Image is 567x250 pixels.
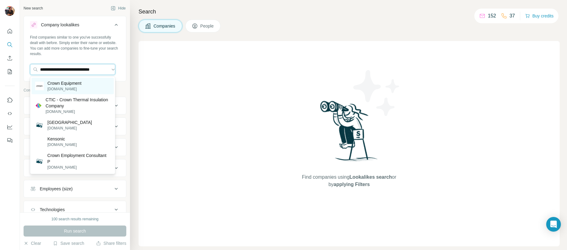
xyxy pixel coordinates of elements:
[350,174,392,180] span: Lookalikes search
[139,7,560,16] h4: Search
[35,102,42,109] img: CTIC - Crown Thermal Insulation Company
[35,121,44,129] img: Crown Dental Center
[5,39,15,50] button: Search
[47,125,92,131] p: [DOMAIN_NAME]
[5,95,15,106] button: Use Surfe on LinkedIn
[96,240,126,246] button: Share filters
[488,12,496,20] p: 152
[24,88,126,93] p: Company information
[35,137,44,146] img: Kensonic
[24,140,126,155] button: HQ location
[24,119,126,134] button: Industry
[47,152,110,165] p: Crown Employment Consultant P
[317,99,381,167] img: Surfe Illustration - Woman searching with binoculars
[5,6,15,16] img: Avatar
[24,202,126,217] button: Technologies
[41,22,79,28] div: Company lookalikes
[47,86,81,92] p: [DOMAIN_NAME]
[5,53,15,64] button: Enrich CSV
[24,240,41,246] button: Clear
[106,4,130,13] button: Hide
[510,12,515,20] p: 37
[47,136,77,142] p: Kensonic
[53,240,84,246] button: Save search
[47,119,92,125] p: [GEOGRAPHIC_DATA]
[24,17,126,35] button: Company lookalikes
[47,165,110,170] p: [DOMAIN_NAME]
[300,174,398,188] span: Find companies using or by
[200,23,214,29] span: People
[47,80,81,86] p: Crown Equipment
[46,97,110,109] p: CTIC - Crown Thermal Insulation Company
[51,216,98,222] div: 100 search results remaining
[35,82,44,90] img: Crown Equipment
[349,65,404,121] img: Surfe Illustration - Stars
[5,66,15,77] button: My lists
[46,109,110,114] p: [DOMAIN_NAME]
[5,108,15,119] button: Use Surfe API
[5,135,15,146] button: Feedback
[525,12,554,20] button: Buy credits
[40,207,65,213] div: Technologies
[40,186,72,192] div: Employees (size)
[5,121,15,132] button: Dashboard
[30,35,120,57] div: Find companies similar to one you've successfully dealt with before. Simply enter their name or w...
[5,26,15,37] button: Quick start
[24,98,126,113] button: Company
[24,161,126,175] button: Annual revenue ($)
[154,23,176,29] span: Companies
[24,6,43,11] div: New search
[47,142,77,147] p: [DOMAIN_NAME]
[24,181,126,196] button: Employees (size)
[546,217,561,232] div: Open Intercom Messenger
[35,157,44,166] img: Crown Employment Consultant P
[334,182,370,187] span: applying Filters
